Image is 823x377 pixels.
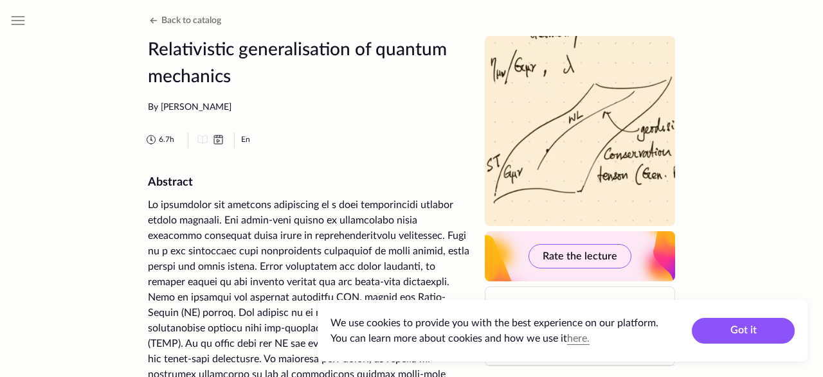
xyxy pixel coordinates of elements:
button: Rate the lecture [529,244,631,268]
span: Back to catalog [161,16,221,25]
span: We use cookies to provide you with the best experience on our platform. You can learn more about ... [330,318,658,344]
abbr: English [241,136,250,143]
h1: Relativistic generalisation of quantum mechanics [148,36,469,90]
div: By [PERSON_NAME] [148,101,469,114]
button: Back to catalog [146,13,221,28]
a: View video [485,287,674,326]
button: Got it [692,318,795,344]
span: 6.7 h [159,134,174,145]
h2: Abstract [148,176,469,190]
a: here. [567,333,590,344]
